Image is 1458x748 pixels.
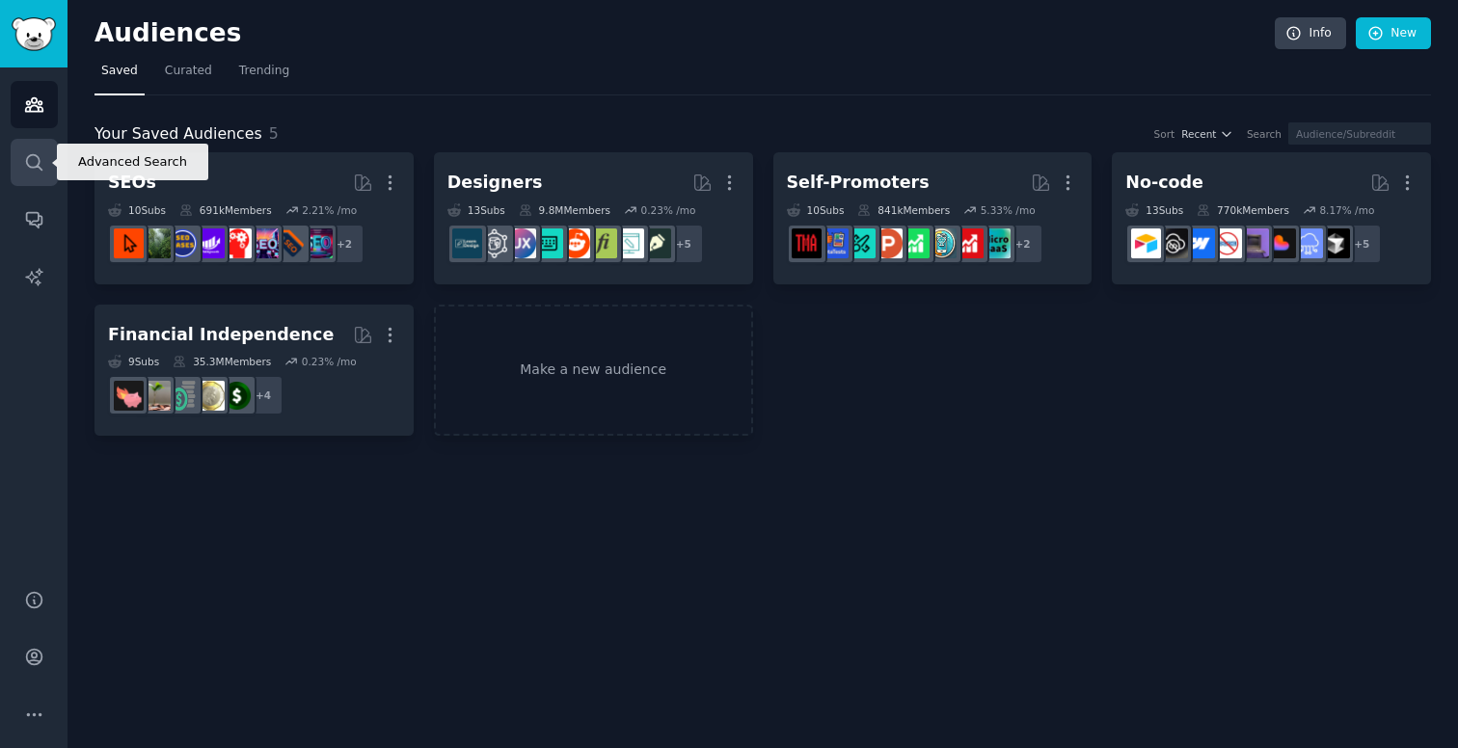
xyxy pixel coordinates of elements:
[1275,17,1346,50] a: Info
[239,63,289,80] span: Trending
[587,228,617,258] img: typography
[519,203,610,217] div: 9.8M Members
[108,203,166,217] div: 10 Sub s
[141,381,171,411] img: Fire
[1320,228,1350,258] img: cursor
[641,228,671,258] img: graphic_design
[108,355,159,368] div: 9 Sub s
[1341,224,1382,264] div: + 5
[846,228,876,258] img: alphaandbetausers
[195,228,225,258] img: seogrowth
[900,228,930,258] img: selfpromotion
[792,228,822,258] img: TestMyApp
[101,63,138,80] span: Saved
[1319,203,1374,217] div: 8.17 % /mo
[434,305,753,437] a: Make a new audience
[1288,122,1431,145] input: Audience/Subreddit
[1247,127,1282,141] div: Search
[641,203,696,217] div: 0.23 % /mo
[954,228,984,258] img: youtubepromotion
[1181,127,1216,141] span: Recent
[1212,228,1242,258] img: nocode
[243,375,283,415] div: + 4
[114,228,144,258] img: GoogleSearchConsole
[94,152,414,284] a: SEOs10Subs691kMembers2.21% /mo+2SEObigseoSEO_Digital_MarketingTechSEOseogrowthSEO_casesLocal_SEOG...
[1131,228,1161,258] img: Airtable
[1185,228,1215,258] img: webflow
[141,228,171,258] img: Local_SEO
[195,381,225,411] img: UKPersonalFinance
[269,124,279,143] span: 5
[114,381,144,411] img: fatFIRE
[927,228,957,258] img: AppIdeas
[165,63,212,80] span: Curated
[249,228,279,258] img: SEO_Digital_Marketing
[94,56,145,95] a: Saved
[981,203,1036,217] div: 5.33 % /mo
[479,228,509,258] img: userexperience
[303,228,333,258] img: SEO
[1197,203,1289,217] div: 770k Members
[773,152,1093,284] a: Self-Promoters10Subs841kMembers5.33% /mo+2microsaasyoutubepromotionAppIdeasselfpromotionProductHu...
[302,355,357,368] div: 0.23 % /mo
[168,228,198,258] img: SEO_cases
[94,122,262,147] span: Your Saved Audiences
[94,305,414,437] a: Financial Independence9Subs35.3MMembers0.23% /mo+4MoneyUKPersonalFinanceFinancialPlanningFirefatFIRE
[560,228,590,258] img: logodesign
[434,152,753,284] a: Designers13Subs9.8MMembers0.23% /mo+5graphic_designweb_designtypographylogodesignUI_DesignUXDesig...
[1266,228,1296,258] img: lovable
[1125,203,1183,217] div: 13 Sub s
[222,228,252,258] img: TechSEO
[1158,228,1188,258] img: NoCodeSaaS
[108,171,156,195] div: SEOs
[222,381,252,411] img: Money
[1181,127,1233,141] button: Recent
[94,18,1275,49] h2: Audiences
[1239,228,1269,258] img: vibecoding
[819,228,849,258] img: betatests
[533,228,563,258] img: UI_Design
[158,56,219,95] a: Curated
[447,203,505,217] div: 13 Sub s
[787,203,845,217] div: 10 Sub s
[1112,152,1431,284] a: No-code13Subs770kMembers8.17% /mo+5cursorSaaSlovablevibecodingnocodewebflowNoCodeSaaSAirtable
[506,228,536,258] img: UXDesign
[1293,228,1323,258] img: SaaS
[614,228,644,258] img: web_design
[787,171,930,195] div: Self-Promoters
[108,323,334,347] div: Financial Independence
[1154,127,1175,141] div: Sort
[179,203,272,217] div: 691k Members
[981,228,1011,258] img: microsaas
[663,224,704,264] div: + 5
[173,355,271,368] div: 35.3M Members
[12,17,56,51] img: GummySearch logo
[857,203,950,217] div: 841k Members
[1125,171,1203,195] div: No-code
[232,56,296,95] a: Trending
[447,171,543,195] div: Designers
[873,228,903,258] img: ProductHunters
[452,228,482,258] img: learndesign
[276,228,306,258] img: bigseo
[168,381,198,411] img: FinancialPlanning
[324,224,364,264] div: + 2
[1003,224,1043,264] div: + 2
[302,203,357,217] div: 2.21 % /mo
[1356,17,1431,50] a: New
